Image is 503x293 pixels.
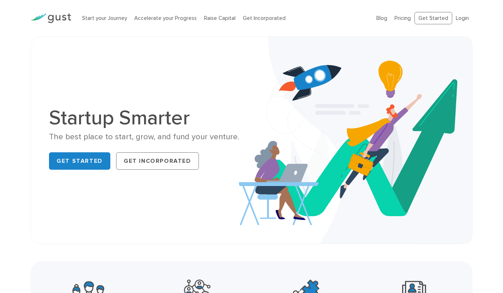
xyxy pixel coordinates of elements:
a: Get Incorporated [116,152,199,170]
a: Blog [376,15,387,21]
a: Raise Capital [204,15,236,21]
a: Accelerate your Progress [134,15,197,21]
a: Login [456,15,469,21]
h1: Startup Smarter [49,108,246,128]
img: Startup Smarter Hero [239,37,472,244]
a: Get Incorporated [243,15,286,21]
a: Pricing [394,15,411,21]
a: Get Started [49,152,110,170]
img: Gust Logo [30,13,71,23]
a: Get Started [414,12,452,25]
a: Start your Journey [82,15,127,21]
div: The best place to start, grow, and fund your venture. [49,132,246,142]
